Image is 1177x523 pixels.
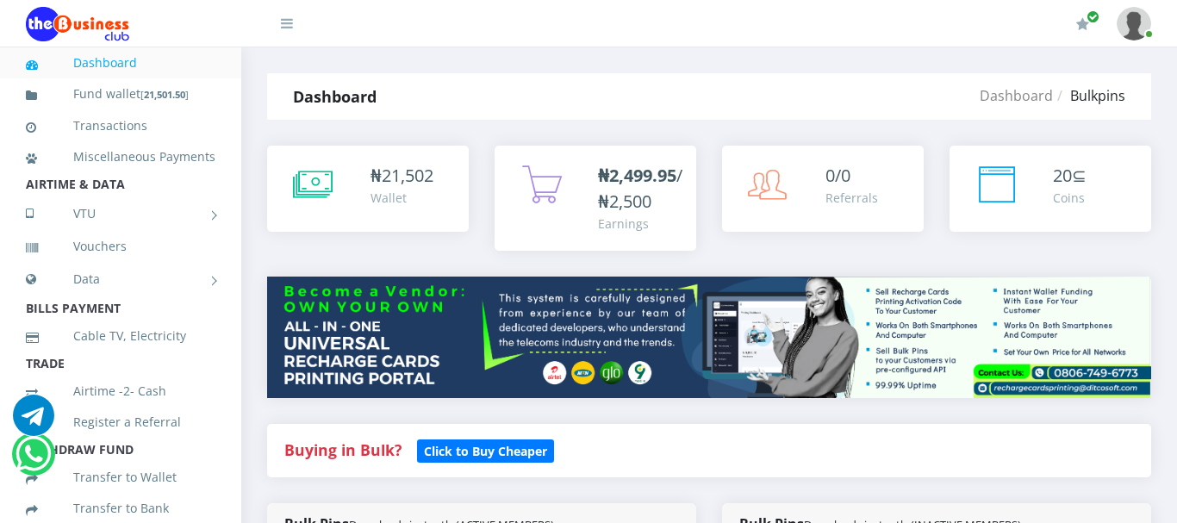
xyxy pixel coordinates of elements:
a: Airtime -2- Cash [26,371,215,411]
strong: Dashboard [293,86,377,107]
div: Wallet [371,189,433,207]
img: Logo [26,7,129,41]
a: Transactions [26,106,215,146]
div: Coins [1053,189,1087,207]
a: VTU [26,192,215,235]
small: [ ] [140,88,189,101]
a: Vouchers [26,227,215,266]
a: Register a Referral [26,402,215,442]
a: Chat for support [13,408,54,436]
a: Dashboard [26,43,215,83]
span: 20 [1053,164,1072,187]
a: Transfer to Wallet [26,458,215,497]
div: ⊆ [1053,163,1087,189]
b: Click to Buy Cheaper [424,443,547,459]
div: Earnings [598,215,682,233]
span: /₦2,500 [598,164,682,213]
a: ₦2,499.95/₦2,500 Earnings [495,146,696,251]
span: 0/0 [825,164,850,187]
a: 0/0 Referrals [722,146,924,232]
i: Renew/Upgrade Subscription [1076,17,1089,31]
a: Dashboard [980,86,1053,105]
div: Referrals [825,189,878,207]
a: Click to Buy Cheaper [417,439,554,460]
a: ₦21,502 Wallet [267,146,469,232]
span: Renew/Upgrade Subscription [1087,10,1099,23]
b: ₦2,499.95 [598,164,676,187]
img: User [1117,7,1151,40]
a: Data [26,258,215,301]
b: 21,501.50 [144,88,185,101]
div: ₦ [371,163,433,189]
span: 21,502 [382,164,433,187]
a: Fund wallet[21,501.50] [26,74,215,115]
img: multitenant_rcp.png [267,277,1151,398]
a: Cable TV, Electricity [26,316,215,356]
li: Bulkpins [1053,85,1125,106]
a: Chat for support [16,446,51,475]
strong: Buying in Bulk? [284,439,402,460]
a: Miscellaneous Payments [26,137,215,177]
